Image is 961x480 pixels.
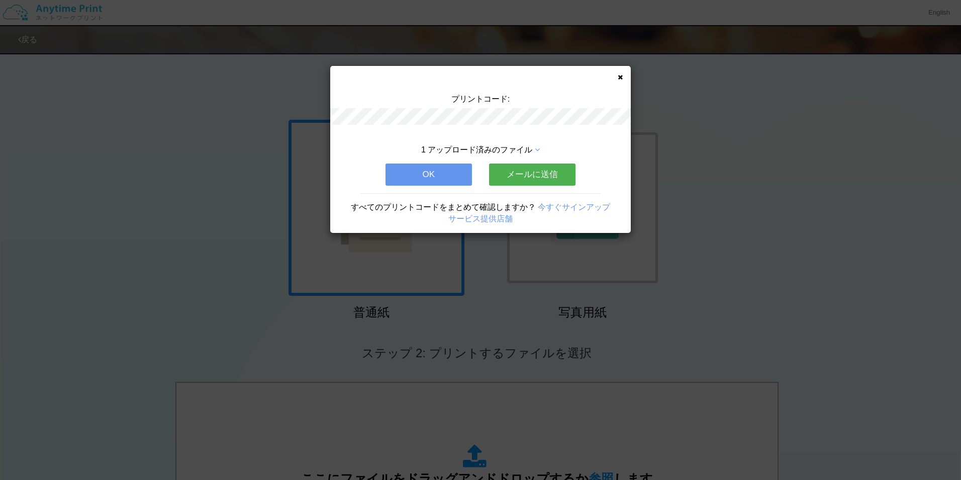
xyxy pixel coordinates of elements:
span: プリントコード: [451,95,510,103]
span: 1 アップロード済みのファイル [421,145,532,154]
a: サービス提供店舗 [448,214,513,223]
button: OK [386,164,472,186]
a: 今すぐサインアップ [538,203,610,211]
span: すべてのプリントコードをまとめて確認しますか？ [351,203,536,211]
button: メールに送信 [489,164,575,186]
